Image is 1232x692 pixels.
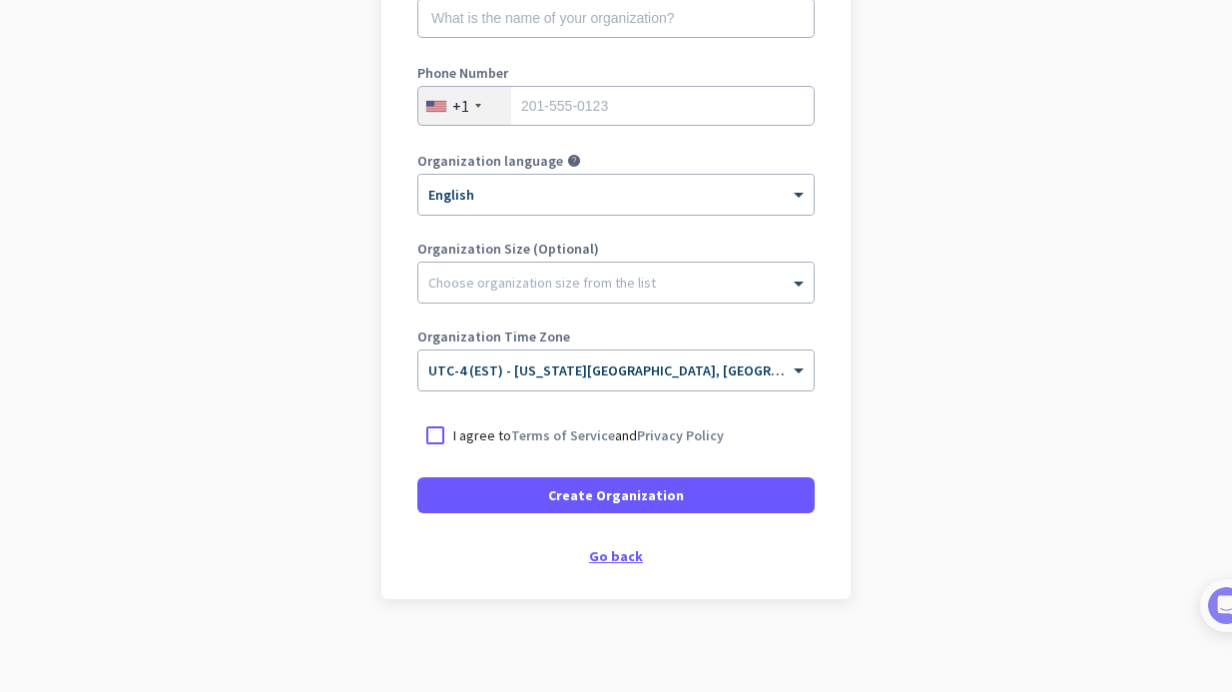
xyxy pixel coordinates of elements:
[417,66,815,80] label: Phone Number
[511,426,615,444] a: Terms of Service
[637,426,724,444] a: Privacy Policy
[452,96,469,116] div: +1
[417,477,815,513] button: Create Organization
[548,485,684,505] span: Create Organization
[417,154,563,168] label: Organization language
[417,549,815,563] div: Go back
[567,154,581,168] i: help
[417,330,815,344] label: Organization Time Zone
[453,425,724,445] p: I agree to and
[417,86,815,126] input: 201-555-0123
[417,242,815,256] label: Organization Size (Optional)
